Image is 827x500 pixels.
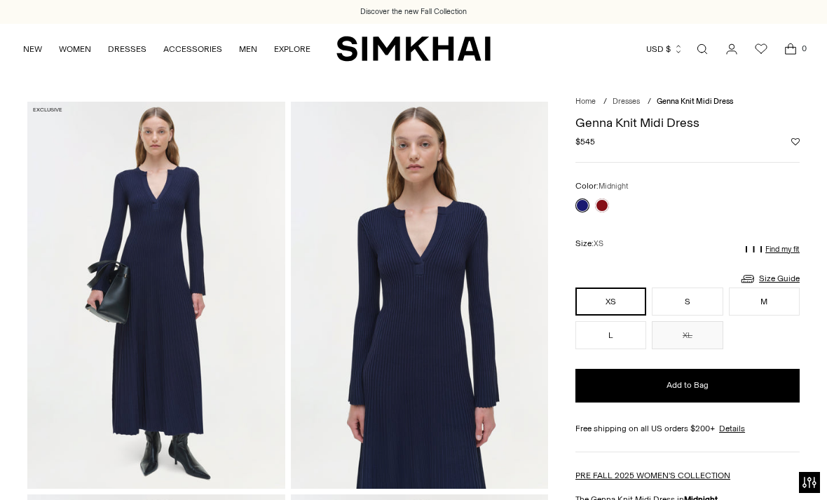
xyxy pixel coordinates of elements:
[575,422,800,435] div: Free shipping on all US orders $200+
[27,102,285,488] img: Genna Knit Midi Dress
[163,34,222,65] a: ACCESSORIES
[652,321,723,349] button: XL
[575,288,646,316] button: XS
[360,6,467,18] a: Discover the new Fall Collection
[336,35,491,62] a: SIMKHAI
[747,35,775,63] a: Wishlist
[648,96,651,108] div: /
[23,34,42,65] a: NEW
[575,237,603,250] label: Size:
[575,369,800,403] button: Add to Bag
[646,34,683,65] button: USD $
[575,96,800,108] nav: breadcrumbs
[667,379,709,391] span: Add to Bag
[652,288,723,316] button: S
[657,97,733,106] span: Genna Knit Midi Dress
[575,321,646,349] button: L
[108,34,146,65] a: DRESSES
[575,97,596,106] a: Home
[59,34,91,65] a: WOMEN
[239,34,257,65] a: MEN
[575,180,629,193] label: Color:
[594,239,603,248] span: XS
[291,102,549,488] img: Genna Knit Midi Dress
[613,97,640,106] a: Dresses
[718,35,746,63] a: Go to the account page
[599,182,629,191] span: Midnight
[603,96,607,108] div: /
[719,422,745,435] a: Details
[575,116,800,129] h1: Genna Knit Midi Dress
[798,42,810,55] span: 0
[575,471,730,480] a: PRE FALL 2025 WOMEN'S COLLECTION
[739,270,800,288] a: Size Guide
[729,288,800,316] button: M
[688,35,716,63] a: Open search modal
[11,447,141,489] iframe: Sign Up via Text for Offers
[777,35,805,63] a: Open cart modal
[274,34,310,65] a: EXPLORE
[791,137,800,146] button: Add to Wishlist
[575,135,595,148] span: $545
